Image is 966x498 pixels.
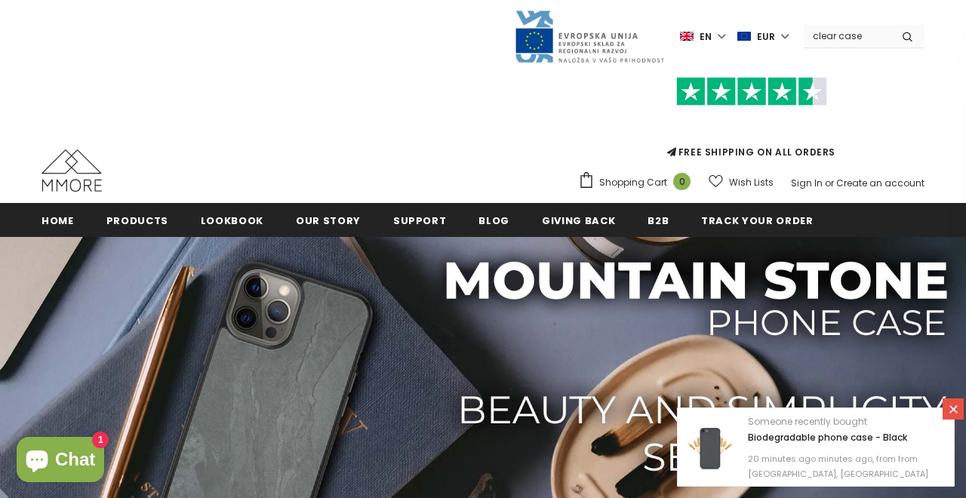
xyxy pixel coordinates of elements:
span: Home [42,214,74,228]
a: Lookbook [201,203,263,237]
img: Javni Razpis [514,9,665,64]
a: Javni Razpis [514,29,665,42]
a: Home [42,203,74,237]
span: Shopping Cart [599,175,667,190]
span: Products [106,214,168,228]
a: support [393,203,447,237]
span: en [700,29,712,45]
span: Lookbook [201,214,263,228]
span: support [393,214,447,228]
a: Create an account [836,177,924,189]
span: EUR [757,29,775,45]
a: Wish Lists [709,169,774,195]
a: Sign In [791,177,823,189]
a: Shopping Cart 0 [578,171,698,194]
a: Biodegradable phone case - Black [748,431,907,444]
span: Someone recently bought [748,415,867,428]
span: Track your order [701,214,813,228]
span: Our Story [296,214,361,228]
span: Wish Lists [729,175,774,190]
inbox-online-store-chat: Shopify online store chat [12,437,109,486]
span: FREE SHIPPING ON ALL ORDERS [578,84,924,158]
img: Trust Pilot Stars [676,77,827,106]
span: 20 minutes ago minutes ago, from from [GEOGRAPHIC_DATA], [GEOGRAPHIC_DATA] [748,453,928,480]
span: B2B [648,214,669,228]
a: B2B [648,203,669,237]
iframe: Customer reviews powered by Trustpilot [578,106,924,145]
span: 0 [673,173,691,190]
span: Blog [478,214,509,228]
a: Blog [478,203,509,237]
input: Search Site [804,25,891,47]
a: Giving back [542,203,615,237]
span: Giving back [542,214,615,228]
a: Track your order [701,203,813,237]
a: Our Story [296,203,361,237]
a: Products [106,203,168,237]
img: MMORE Cases [42,149,102,192]
span: or [825,177,834,189]
img: i-lang-1.png [680,30,694,43]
